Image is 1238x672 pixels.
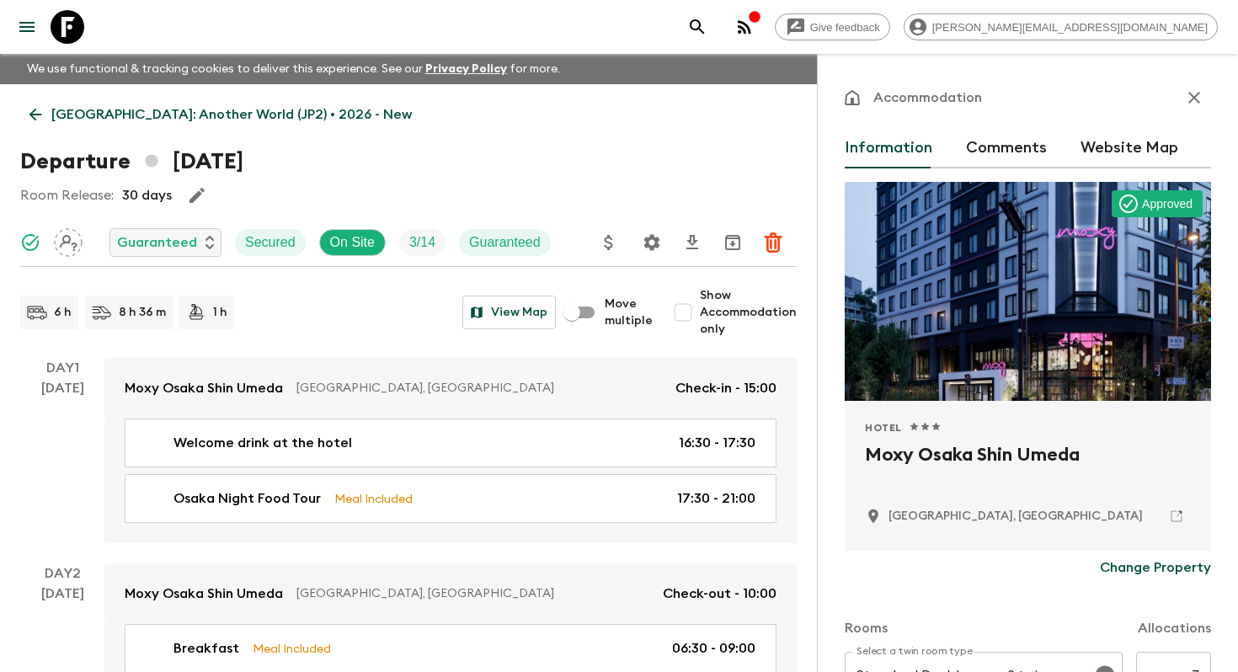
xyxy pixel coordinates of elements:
p: Meal Included [253,639,331,658]
p: On Site [330,232,375,253]
p: Secured [245,232,296,253]
button: Archive (Completed, Cancelled or Unsynced Departures only) [716,226,750,259]
span: Assign pack leader [54,233,83,247]
p: Day 2 [20,563,104,584]
label: Select a twin room type [856,644,973,659]
button: Delete [756,226,790,259]
p: 30 days [122,185,172,205]
p: Check-in - 15:00 [675,378,776,398]
p: 06:30 - 09:00 [672,638,755,659]
a: Moxy Osaka Shin Umeda[GEOGRAPHIC_DATA], [GEOGRAPHIC_DATA]Check-in - 15:00 [104,358,797,419]
p: Approved [1142,195,1193,212]
p: Osaka Night Food Tour [173,488,321,509]
p: 17:30 - 21:00 [677,488,755,509]
p: [GEOGRAPHIC_DATA]: Another World (JP2) • 2026 - New [51,104,412,125]
button: search adventures [680,10,714,44]
a: Give feedback [775,13,890,40]
p: 6 h [54,304,72,321]
p: Allocations [1138,618,1211,638]
h2: Moxy Osaka Shin Umeda [865,441,1191,495]
h1: Departure [DATE] [20,145,243,179]
p: Welcome drink at the hotel [173,433,352,453]
button: View Map [462,296,556,329]
span: Show Accommodation only [700,287,797,338]
svg: Synced Successfully [20,232,40,253]
p: Moxy Osaka Shin Umeda [125,378,283,398]
button: menu [10,10,44,44]
div: Secured [235,229,306,256]
a: Moxy Osaka Shin Umeda[GEOGRAPHIC_DATA], [GEOGRAPHIC_DATA]Check-out - 10:00 [104,563,797,624]
span: Move multiple [605,296,653,329]
p: Osaka, Japan [888,508,1143,525]
div: [PERSON_NAME][EMAIL_ADDRESS][DOMAIN_NAME] [904,13,1218,40]
p: 3 / 14 [409,232,435,253]
span: Hotel [865,421,902,435]
p: Change Property [1100,557,1211,578]
div: Photo of Moxy Osaka Shin Umeda [845,182,1211,401]
button: Download CSV [675,226,709,259]
a: [GEOGRAPHIC_DATA]: Another World (JP2) • 2026 - New [20,98,421,131]
p: Guaranteed [469,232,541,253]
p: Day 1 [20,358,104,378]
div: On Site [319,229,386,256]
button: Change Property [1100,551,1211,584]
p: Breakfast [173,638,239,659]
p: Moxy Osaka Shin Umeda [125,584,283,604]
span: Give feedback [801,21,889,34]
p: Meal Included [334,489,413,508]
a: Welcome drink at the hotel16:30 - 17:30 [125,419,776,467]
p: Guaranteed [117,232,197,253]
a: Privacy Policy [425,63,507,75]
p: Rooms [845,618,888,638]
p: 1 h [213,304,227,321]
p: [GEOGRAPHIC_DATA], [GEOGRAPHIC_DATA] [296,380,662,397]
p: Check-out - 10:00 [663,584,776,604]
button: Website Map [1081,128,1178,168]
p: Accommodation [873,88,982,108]
button: Comments [966,128,1047,168]
a: Osaka Night Food TourMeal Included17:30 - 21:00 [125,474,776,523]
span: [PERSON_NAME][EMAIL_ADDRESS][DOMAIN_NAME] [923,21,1217,34]
p: We use functional & tracking cookies to deliver this experience. See our for more. [20,54,567,84]
p: Room Release: [20,185,114,205]
button: Information [845,128,932,168]
button: Update Price, Early Bird Discount and Costs [592,226,626,259]
div: Trip Fill [399,229,446,256]
button: Settings [635,226,669,259]
div: [DATE] [41,378,84,543]
p: 16:30 - 17:30 [679,433,755,453]
p: [GEOGRAPHIC_DATA], [GEOGRAPHIC_DATA] [296,585,649,602]
p: 8 h 36 m [119,304,166,321]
